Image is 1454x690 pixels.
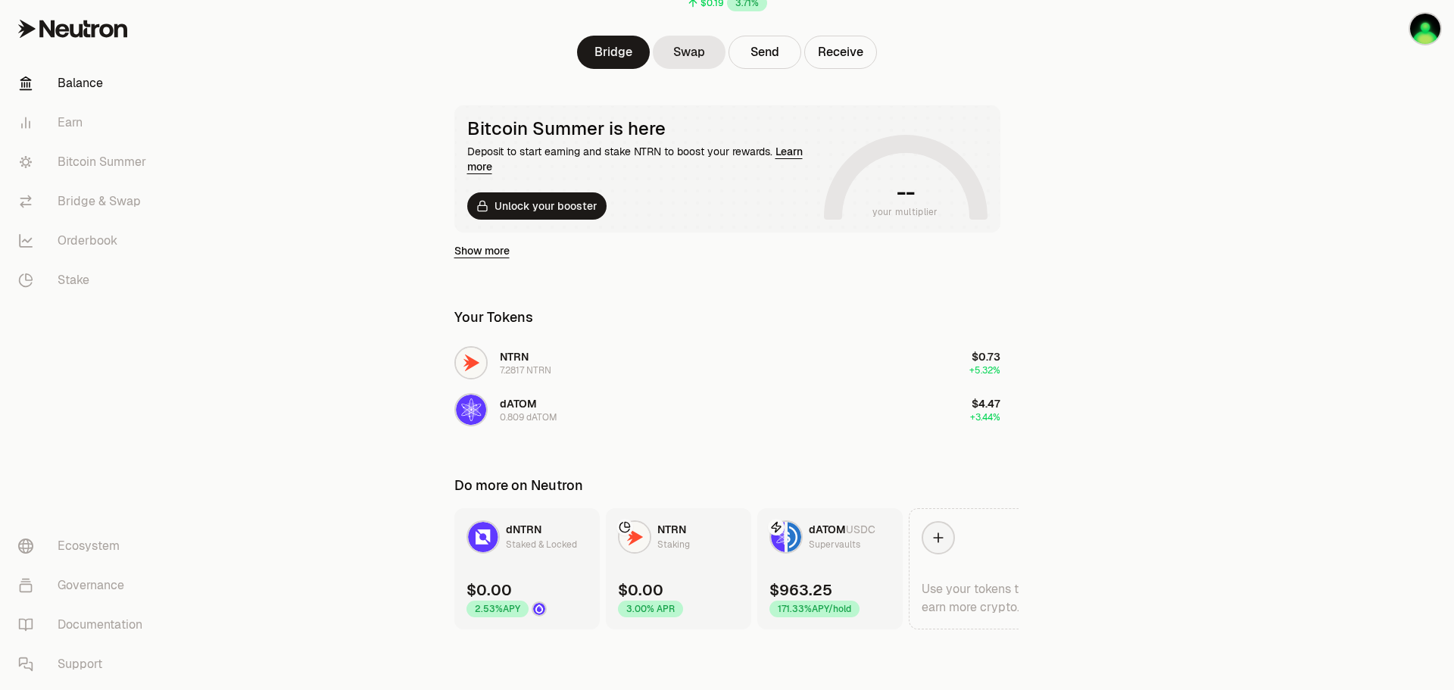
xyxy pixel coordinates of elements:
span: NTRN [500,350,529,364]
img: USDC Logo [788,522,801,552]
button: Unlock your booster [467,192,607,220]
span: USDC [846,523,875,536]
div: Use your tokens to earn more crypto. [922,580,1041,617]
button: Receive [804,36,877,69]
button: Send [729,36,801,69]
div: 171.33% APY/hold [769,601,860,617]
span: dNTRN [506,523,541,536]
img: dATOM Logo [771,522,785,552]
span: $0.73 [972,350,1000,364]
a: Support [6,645,164,684]
img: Baerentatze [1410,14,1440,44]
span: +5.32% [969,364,1000,376]
a: Bitcoin Summer [6,142,164,182]
button: NTRN LogoNTRN7.2817 NTRN$0.73+5.32% [445,340,1009,386]
div: Supervaults [809,537,860,552]
img: NTRN Logo [619,522,650,552]
h1: -- [897,180,914,205]
a: Bridge [577,36,650,69]
span: +3.44% [970,411,1000,423]
div: Staking [657,537,690,552]
div: 0.809 dATOM [500,411,557,423]
a: Use your tokens to earn more crypto. [909,508,1054,629]
div: Staked & Locked [506,537,577,552]
a: dNTRN LogodNTRNStaked & Locked$0.002.53%APYDrop [454,508,600,629]
a: Swap [653,36,725,69]
span: your multiplier [872,205,938,220]
img: NTRN Logo [456,348,486,378]
button: dATOM LogodATOM0.809 dATOM$4.47+3.44% [445,387,1009,432]
div: Do more on Neutron [454,475,583,496]
div: 3.00% APR [618,601,683,617]
div: Deposit to start earning and stake NTRN to boost your rewards. [467,144,818,174]
img: Drop [533,603,545,615]
div: Your Tokens [454,307,533,328]
div: $0.00 [618,579,663,601]
span: NTRN [657,523,686,536]
div: Bitcoin Summer is here [467,118,818,139]
div: 2.53% APY [466,601,529,617]
a: dATOM LogoUSDC LogodATOMUSDCSupervaults$963.25171.33%APY/hold [757,508,903,629]
a: Orderbook [6,221,164,261]
span: dATOM [500,397,537,411]
div: $963.25 [769,579,832,601]
a: Earn [6,103,164,142]
a: Bridge & Swap [6,182,164,221]
a: Stake [6,261,164,300]
div: $0.00 [466,579,512,601]
a: Show more [454,243,510,258]
img: dNTRN Logo [468,522,498,552]
a: NTRN LogoNTRNStaking$0.003.00% APR [606,508,751,629]
a: Documentation [6,605,164,645]
a: Governance [6,566,164,605]
span: $4.47 [972,397,1000,411]
a: Balance [6,64,164,103]
span: dATOM [809,523,846,536]
a: Ecosystem [6,526,164,566]
div: 7.2817 NTRN [500,364,551,376]
img: dATOM Logo [456,395,486,425]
